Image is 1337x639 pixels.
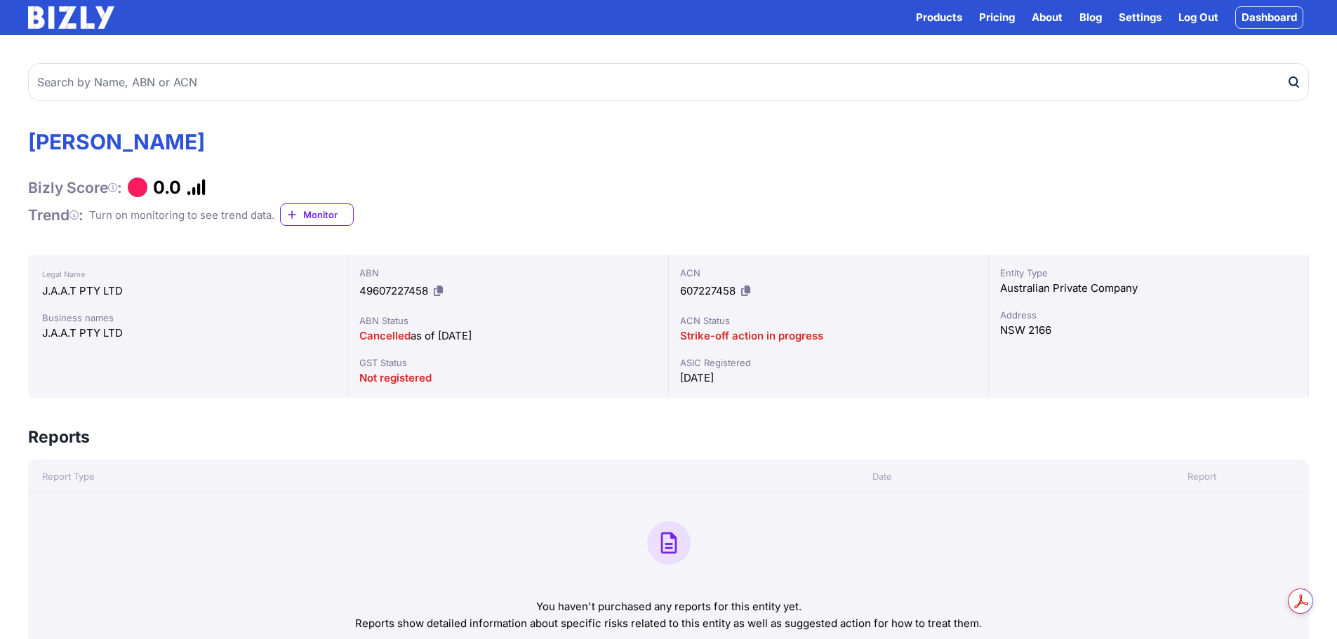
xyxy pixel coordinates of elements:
[1178,9,1218,26] a: Log Out
[359,356,656,370] div: GST Status
[359,328,656,344] div: as of [DATE]
[680,329,823,342] span: Strike-off action in progress
[28,426,90,448] h3: Reports
[1000,280,1297,297] div: Australian Private Company
[28,129,354,154] h1: [PERSON_NAME]
[1032,9,1063,26] a: About
[28,178,122,197] h1: Bizly Score :
[680,370,977,386] div: [DATE]
[42,311,333,325] div: Business names
[1000,308,1297,322] div: Address
[680,284,736,297] span: 607227458
[1235,6,1303,29] a: Dashboard
[28,469,669,483] div: Report Type
[153,177,181,198] h1: 0.0
[1119,9,1162,26] a: Settings
[359,266,656,280] div: ABN
[979,9,1015,26] a: Pricing
[42,325,333,342] div: J.A.A.T PTY LTD
[39,598,1298,615] p: You haven't purchased any reports for this entity yet.
[359,329,411,342] span: Cancelled
[680,356,977,370] div: ASIC Registered
[1096,469,1309,483] div: Report
[916,9,962,26] button: Products
[669,469,1096,483] div: Date
[28,206,84,224] h1: Trend :
[28,63,1309,101] input: Search by Name, ABN or ACN
[1000,266,1297,280] div: Entity Type
[359,284,428,297] span: 49607227458
[39,615,1298,632] p: Reports show detailed information about specific risks related to this entity as well as suggeste...
[280,203,354,226] a: Monitor
[89,207,274,224] div: Turn on monitoring to see trend data.
[680,266,977,280] div: ACN
[1000,322,1297,339] div: NSW 2166
[303,208,353,222] span: Monitor
[1079,9,1102,26] a: Blog
[42,283,333,300] div: J.A.A.T PTY LTD
[42,266,333,283] div: Legal Name
[359,314,656,328] div: ABN Status
[680,314,977,328] div: ACN Status
[359,371,432,384] span: Not registered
